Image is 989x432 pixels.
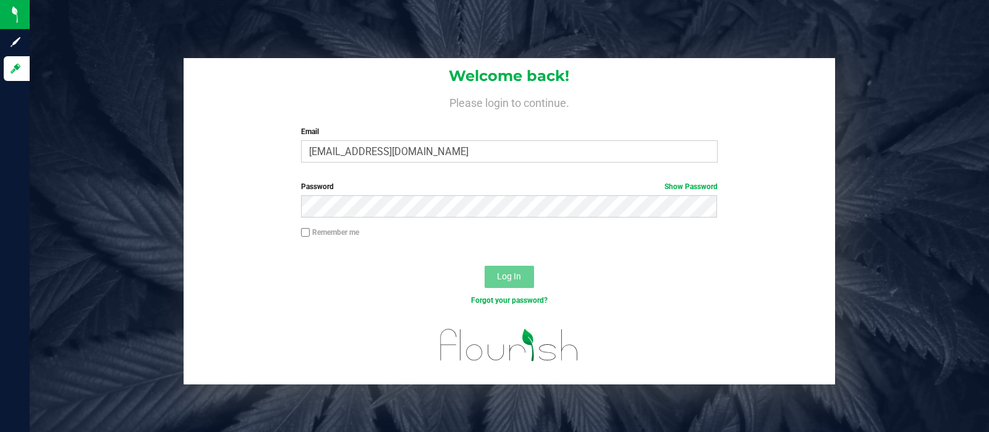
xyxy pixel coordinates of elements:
[184,94,836,109] h4: Please login to continue.
[184,68,836,84] h1: Welcome back!
[301,228,310,237] input: Remember me
[485,266,534,288] button: Log In
[301,182,334,191] span: Password
[664,182,718,191] a: Show Password
[9,36,22,48] inline-svg: Sign up
[471,296,548,305] a: Forgot your password?
[301,126,717,137] label: Email
[428,319,591,371] img: flourish_logo.svg
[497,271,521,281] span: Log In
[301,227,359,238] label: Remember me
[9,62,22,75] inline-svg: Log in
